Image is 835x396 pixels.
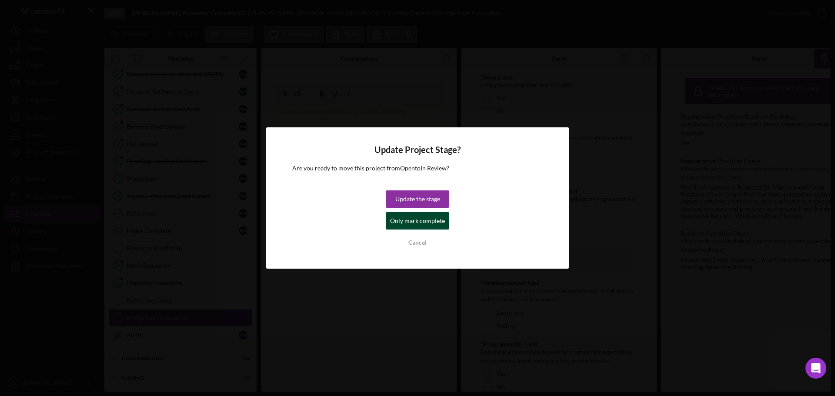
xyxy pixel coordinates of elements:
button: Update the stage [386,190,449,208]
p: Are you ready to move this project from Open to In Review ? [292,163,543,173]
div: Cancel [408,234,427,251]
div: Open Intercom Messenger [805,358,826,379]
div: Update the stage [395,190,440,208]
h4: Update Project Stage? [292,145,543,155]
button: Cancel [386,234,449,251]
button: Only mark complete [386,212,449,230]
div: Only mark complete [390,212,445,230]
